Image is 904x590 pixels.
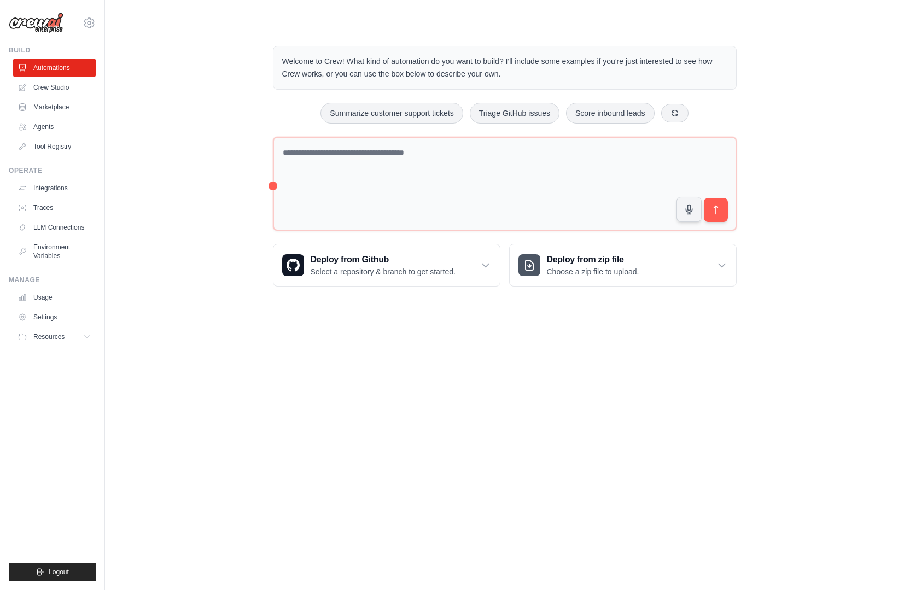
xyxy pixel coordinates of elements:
button: Score inbound leads [566,103,655,124]
a: Usage [13,289,96,306]
button: Summarize customer support tickets [320,103,463,124]
a: Environment Variables [13,238,96,265]
span: Logout [49,568,69,576]
a: Agents [13,118,96,136]
a: Settings [13,308,96,326]
div: Operate [9,166,96,175]
a: Automations [13,59,96,77]
button: Logout [9,563,96,581]
a: Traces [13,199,96,217]
a: Marketplace [13,98,96,116]
img: Logo [9,13,63,33]
button: Triage GitHub issues [470,103,559,124]
a: Tool Registry [13,138,96,155]
a: Integrations [13,179,96,197]
p: Choose a zip file to upload. [547,266,639,277]
p: Select a repository & branch to get started. [311,266,456,277]
span: Resources [33,332,65,341]
a: LLM Connections [13,219,96,236]
h3: Deploy from zip file [547,253,639,266]
p: Welcome to Crew! What kind of automation do you want to build? I'll include some examples if you'... [282,55,727,80]
div: Build [9,46,96,55]
a: Crew Studio [13,79,96,96]
button: Resources [13,328,96,346]
div: Manage [9,276,96,284]
h3: Deploy from Github [311,253,456,266]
